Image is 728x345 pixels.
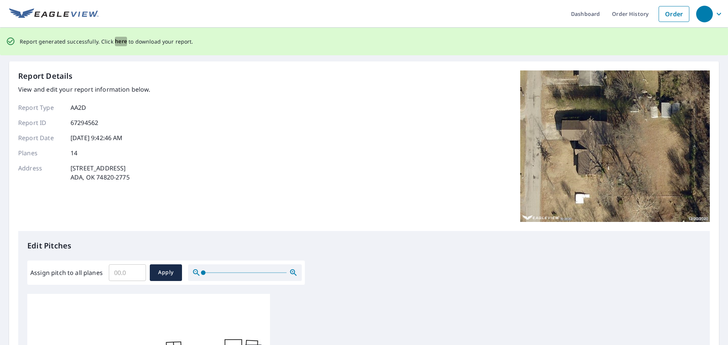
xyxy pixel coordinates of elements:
[520,70,710,222] img: Top image
[115,37,127,46] button: here
[18,85,151,94] p: View and edit your report information below.
[18,133,64,142] p: Report Date
[71,133,123,142] p: [DATE] 9:42:46 AM
[71,148,77,158] p: 14
[18,70,73,82] p: Report Details
[18,164,64,182] p: Address
[71,118,98,127] p: 67294562
[109,262,146,283] input: 00.0
[156,268,176,277] span: Apply
[150,264,182,281] button: Apply
[9,8,99,20] img: EV Logo
[659,6,689,22] a: Order
[27,240,701,251] p: Edit Pitches
[71,164,130,182] p: [STREET_ADDRESS] ADA, OK 74820-2775
[71,103,86,112] p: AA2D
[18,148,64,158] p: Planes
[18,118,64,127] p: Report ID
[20,37,193,46] p: Report generated successfully. Click to download your report.
[18,103,64,112] p: Report Type
[30,268,103,277] label: Assign pitch to all planes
